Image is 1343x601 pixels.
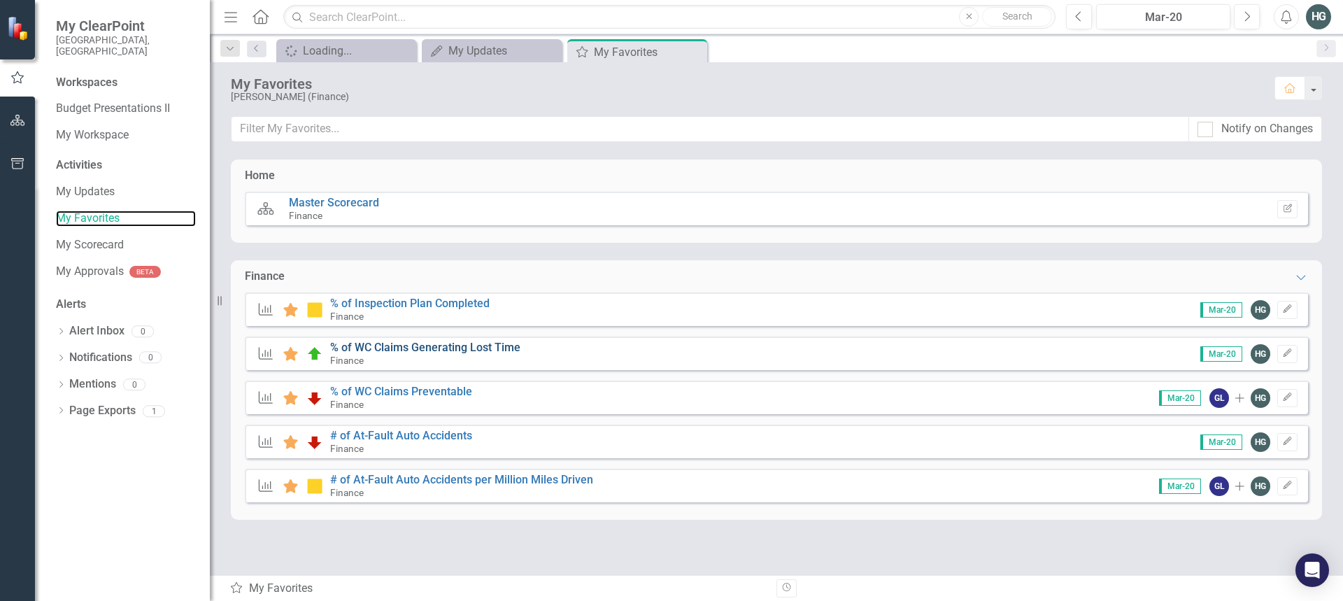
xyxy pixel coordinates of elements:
[330,443,364,454] small: Finance
[1251,432,1270,452] div: HG
[56,237,196,253] a: My Scorecard
[303,42,413,59] div: Loading...
[1002,10,1032,22] span: Search
[1200,302,1242,318] span: Mar-20
[1251,300,1270,320] div: HG
[283,5,1056,29] input: Search ClearPoint...
[306,478,323,495] img: Close to Target
[1209,476,1229,496] div: GL
[330,297,490,310] a: % of Inspection Plan Completed
[69,350,132,366] a: Notifications
[231,116,1189,142] input: Filter My Favorites...
[330,487,364,498] small: Finance
[56,101,196,117] a: Budget Presentations II
[1277,200,1298,218] button: Set Home Page
[56,127,196,143] a: My Workspace
[231,92,1260,102] div: [PERSON_NAME] (Finance)
[1096,4,1230,29] button: Mar-20
[306,302,323,318] img: Close to Target
[330,399,364,410] small: Finance
[1159,390,1201,406] span: Mar-20
[306,434,323,451] img: Needs Improvement
[229,581,766,597] div: My Favorites
[69,403,136,419] a: Page Exports
[56,184,196,200] a: My Updates
[139,352,162,364] div: 0
[330,385,472,398] a: % of WC Claims Preventable
[1251,344,1270,364] div: HG
[132,325,154,337] div: 0
[1251,476,1270,496] div: HG
[129,266,161,278] div: BETA
[231,76,1260,92] div: My Favorites
[330,341,520,354] a: % of WC Claims Generating Lost Time
[594,43,704,61] div: My Favorites
[425,42,558,59] a: My Updates
[289,196,379,209] a: Master Scorecard
[1200,346,1242,362] span: Mar-20
[330,355,364,366] small: Finance
[1159,479,1201,494] span: Mar-20
[1295,553,1329,587] div: Open Intercom Messenger
[56,17,196,34] span: My ClearPoint
[245,269,285,285] div: Finance
[1221,121,1313,137] div: Notify on Changes
[1200,434,1242,450] span: Mar-20
[123,379,145,390] div: 0
[330,473,593,486] a: # of At-Fault Auto Accidents per Million Miles Driven
[448,42,558,59] div: My Updates
[69,376,116,393] a: Mentions
[280,42,413,59] a: Loading...
[56,297,196,313] div: Alerts
[330,311,364,322] small: Finance
[1101,9,1225,26] div: Mar-20
[306,390,323,406] img: Needs Improvement
[245,168,275,184] div: Home
[69,323,125,339] a: Alert Inbox
[982,7,1052,27] button: Search
[7,16,31,41] img: ClearPoint Strategy
[56,75,118,91] div: Workspaces
[56,211,196,227] a: My Favorites
[1209,388,1229,408] div: GL
[1251,388,1270,408] div: HG
[289,210,322,221] small: Finance
[56,264,124,280] a: My Approvals
[56,34,196,57] small: [GEOGRAPHIC_DATA], [GEOGRAPHIC_DATA]
[306,346,323,362] img: On Target
[56,157,196,174] div: Activities
[330,429,472,442] a: # of At-Fault Auto Accidents
[143,405,165,417] div: 1
[1306,4,1331,29] button: HG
